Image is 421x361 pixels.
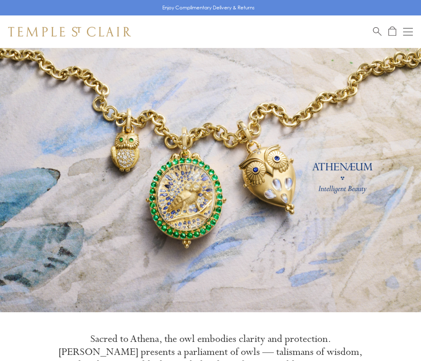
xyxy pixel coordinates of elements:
button: Open navigation [403,27,413,37]
p: Enjoy Complimentary Delivery & Returns [162,4,255,12]
img: Temple St. Clair [8,27,131,37]
a: Search [373,26,382,37]
a: Open Shopping Bag [388,26,396,37]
